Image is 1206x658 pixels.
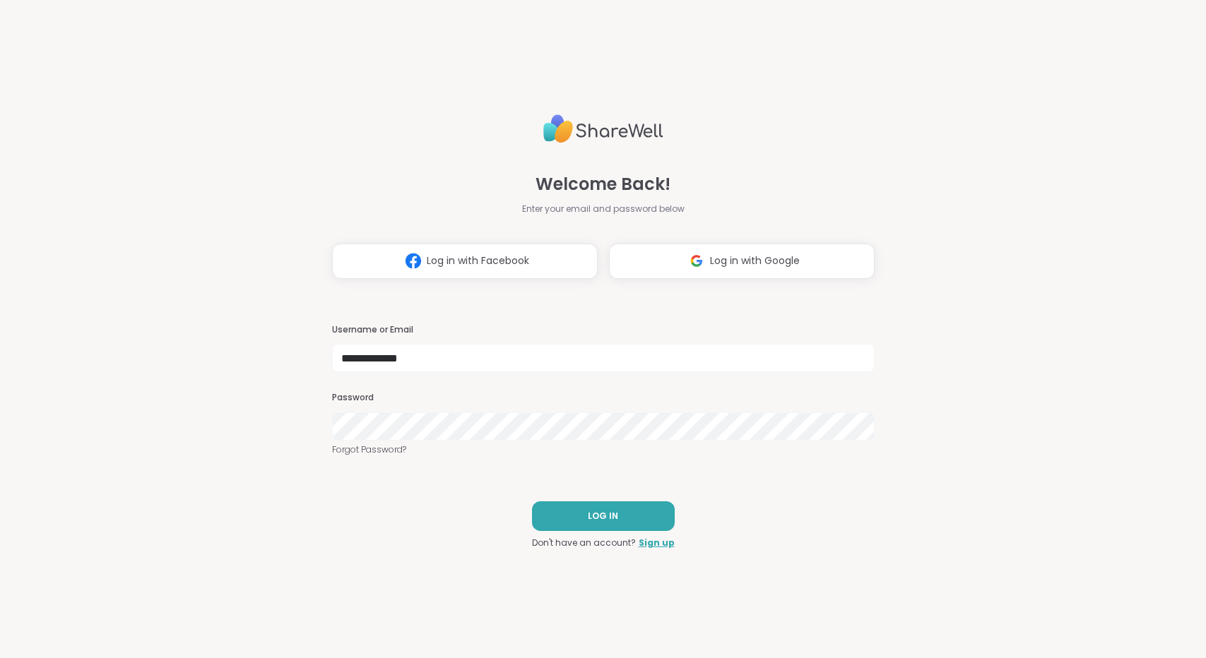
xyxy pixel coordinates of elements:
[639,537,675,549] a: Sign up
[522,203,685,215] span: Enter your email and password below
[588,510,618,522] span: LOG IN
[332,392,875,404] h3: Password
[609,244,875,279] button: Log in with Google
[427,253,529,268] span: Log in with Facebook
[332,244,598,279] button: Log in with Facebook
[532,537,636,549] span: Don't have an account?
[710,253,800,268] span: Log in with Google
[332,443,875,456] a: Forgot Password?
[332,324,875,336] h3: Username or Email
[536,172,670,197] span: Welcome Back!
[400,248,427,274] img: ShareWell Logomark
[532,501,675,531] button: LOG IN
[683,248,710,274] img: ShareWell Logomark
[543,109,663,149] img: ShareWell Logo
